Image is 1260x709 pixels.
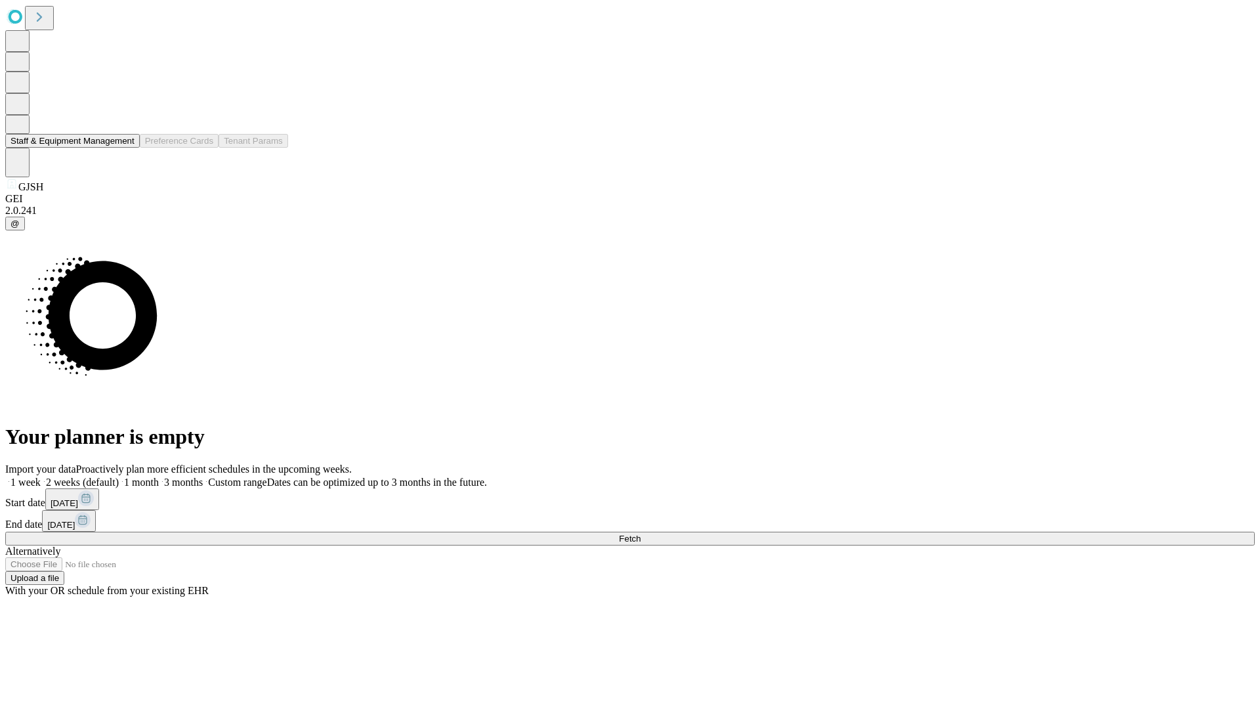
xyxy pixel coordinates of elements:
span: Fetch [619,534,640,544]
button: Upload a file [5,571,64,585]
span: Import your data [5,463,76,475]
span: [DATE] [47,520,75,530]
button: Tenant Params [219,134,288,148]
button: Fetch [5,532,1255,546]
div: End date [5,510,1255,532]
button: Staff & Equipment Management [5,134,140,148]
div: Start date [5,488,1255,510]
span: @ [10,219,20,228]
span: GJSH [18,181,43,192]
div: 2.0.241 [5,205,1255,217]
span: Alternatively [5,546,60,557]
span: Proactively plan more efficient schedules in the upcoming weeks. [76,463,352,475]
span: With your OR schedule from your existing EHR [5,585,209,596]
span: [DATE] [51,498,78,508]
button: Preference Cards [140,134,219,148]
span: 1 week [10,477,41,488]
div: GEI [5,193,1255,205]
span: 2 weeks (default) [46,477,119,488]
button: [DATE] [45,488,99,510]
span: 1 month [124,477,159,488]
button: [DATE] [42,510,96,532]
span: 3 months [164,477,203,488]
span: Dates can be optimized up to 3 months in the future. [267,477,487,488]
h1: Your planner is empty [5,425,1255,449]
span: Custom range [208,477,266,488]
button: @ [5,217,25,230]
